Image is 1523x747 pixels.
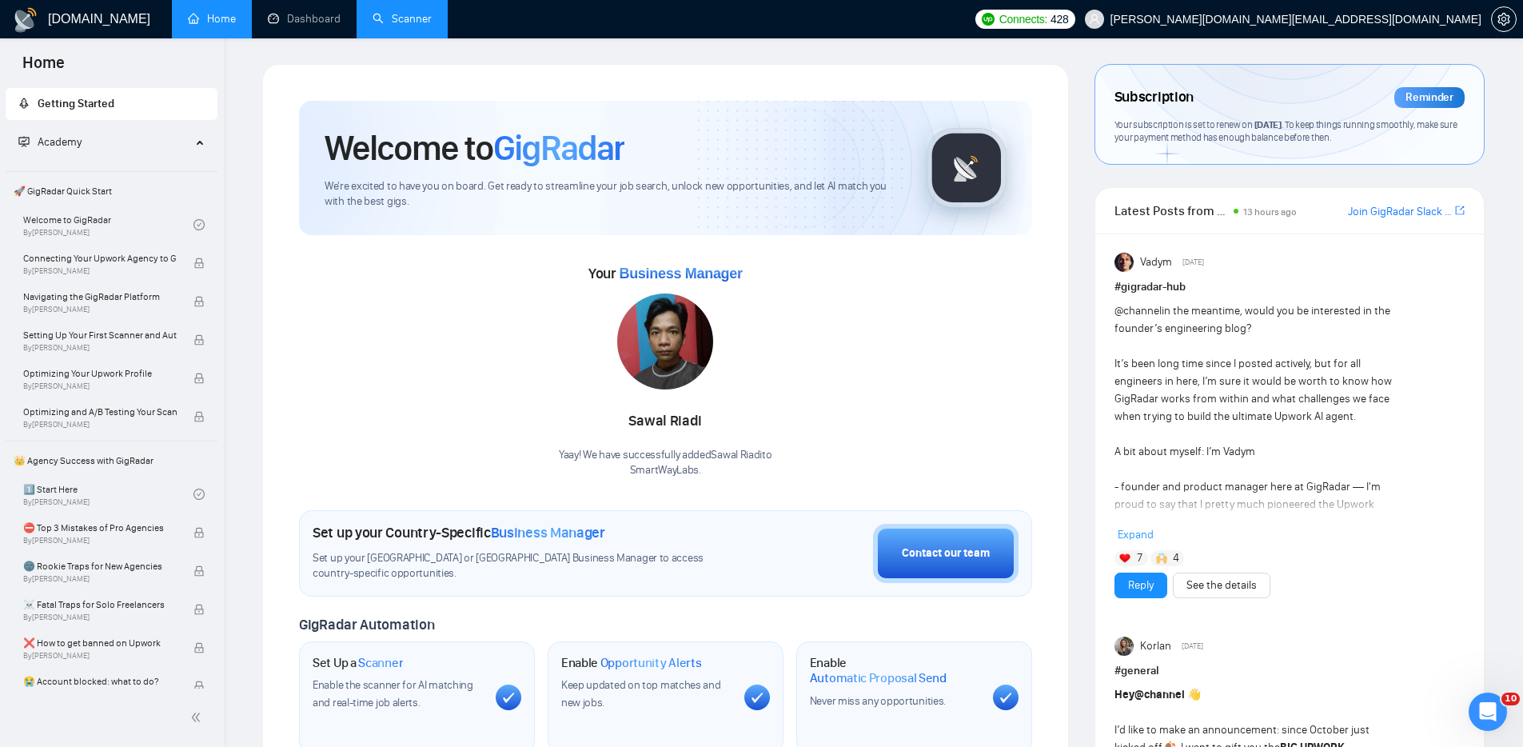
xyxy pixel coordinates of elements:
[23,289,177,305] span: Navigating the GigRadar Platform
[23,651,177,661] span: By [PERSON_NAME]
[1173,550,1179,566] span: 4
[1243,206,1297,218] span: 13 hours ago
[23,574,177,584] span: By [PERSON_NAME]
[561,678,721,709] span: Keep updated on top matches and new jobs.
[1114,662,1465,680] h1: # general
[193,642,205,653] span: lock
[325,179,901,210] span: We're excited to have you on board. Get ready to streamline your job search, unlock new opportuni...
[18,98,30,109] span: rocket
[559,408,772,435] div: Sawal Riadi
[325,126,624,170] h1: Welcome to
[23,558,177,574] span: 🌚 Rookie Traps for New Agencies
[902,545,990,562] div: Contact our team
[1254,118,1282,130] span: [DATE]
[6,88,217,120] li: Getting Started
[193,296,205,307] span: lock
[1187,688,1201,701] span: 👋
[23,635,177,651] span: ❌ How to get banned on Upwork
[7,175,216,207] span: 🚀 GigRadar Quick Start
[1348,203,1452,221] a: Join GigRadar Slack Community
[1114,118,1457,144] span: Your subscription is set to renew on . To keep things running smoothly, make sure your payment me...
[38,135,82,149] span: Academy
[23,343,177,353] span: By [PERSON_NAME]
[23,536,177,545] span: By [PERSON_NAME]
[1491,13,1517,26] a: setting
[1140,637,1171,655] span: Korlan
[268,12,341,26] a: dashboardDashboard
[188,12,236,26] a: homeHome
[18,135,82,149] span: Academy
[873,524,1019,583] button: Contact our team
[1394,87,1465,108] div: Reminder
[491,524,605,541] span: Business Manager
[1186,577,1257,594] a: See the details
[373,12,432,26] a: searchScanner
[619,266,742,282] span: Business Manager
[600,655,702,671] span: Opportunity Alerts
[313,678,473,709] span: Enable the scanner for AI matching and real-time job alerts.
[1455,204,1465,217] span: export
[1455,203,1465,218] a: export
[299,616,434,633] span: GigRadar Automation
[588,265,743,282] span: Your
[193,565,205,577] span: lock
[23,597,177,613] span: ☠️ Fatal Traps for Solo Freelancers
[23,520,177,536] span: ⛔ Top 3 Mistakes of Pro Agencies
[193,604,205,615] span: lock
[1114,304,1162,318] span: @channel
[559,448,772,478] div: Yaay! We have successfully added Sawal Riadi to
[23,207,193,242] a: Welcome to GigRadarBy[PERSON_NAME]
[190,709,206,725] span: double-left
[313,524,605,541] h1: Set up your Country-Specific
[358,655,403,671] span: Scanner
[7,445,216,477] span: 👑 Agency Success with GigRadar
[1128,577,1154,594] a: Reply
[193,527,205,538] span: lock
[23,613,177,622] span: By [PERSON_NAME]
[1173,573,1270,598] button: See the details
[313,551,736,581] span: Set up your [GEOGRAPHIC_DATA] or [GEOGRAPHIC_DATA] Business Manager to access country-specific op...
[1182,639,1203,653] span: [DATE]
[1118,528,1154,541] span: Expand
[1114,573,1167,598] button: Reply
[999,10,1047,28] span: Connects:
[1469,693,1507,731] iframe: Intercom live chat
[10,51,78,85] span: Home
[13,7,38,33] img: logo
[1114,201,1229,221] span: Latest Posts from the GigRadar Community
[1137,550,1142,566] span: 7
[23,420,177,429] span: By [PERSON_NAME]
[38,97,114,110] span: Getting Started
[1114,278,1465,296] h1: # gigradar-hub
[1501,693,1520,705] span: 10
[193,373,205,384] span: lock
[1119,553,1130,564] img: ❤️
[1114,253,1134,272] img: Vadym
[1134,688,1185,701] span: @channel
[1114,688,1185,701] strong: Hey
[23,305,177,314] span: By [PERSON_NAME]
[1156,553,1167,564] img: 🙌
[193,334,205,346] span: lock
[193,258,205,269] span: lock
[1114,637,1134,656] img: Korlan
[561,655,702,671] h1: Enable
[193,681,205,692] span: lock
[313,655,403,671] h1: Set Up a
[23,327,177,343] span: Setting Up Your First Scanner and Auto-Bidder
[982,13,995,26] img: upwork-logo.png
[1051,10,1068,28] span: 428
[1140,254,1172,271] span: Vadym
[23,366,177,381] span: Optimizing Your Upwork Profile
[810,670,947,686] span: Automatic Proposal Send
[1492,13,1516,26] span: setting
[23,266,177,276] span: By [PERSON_NAME]
[23,250,177,266] span: Connecting Your Upwork Agency to GigRadar
[927,128,1007,208] img: gigradar-logo.png
[23,381,177,391] span: By [PERSON_NAME]
[1089,14,1100,25] span: user
[1182,255,1204,270] span: [DATE]
[193,411,205,422] span: lock
[193,219,205,230] span: check-circle
[1491,6,1517,32] button: setting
